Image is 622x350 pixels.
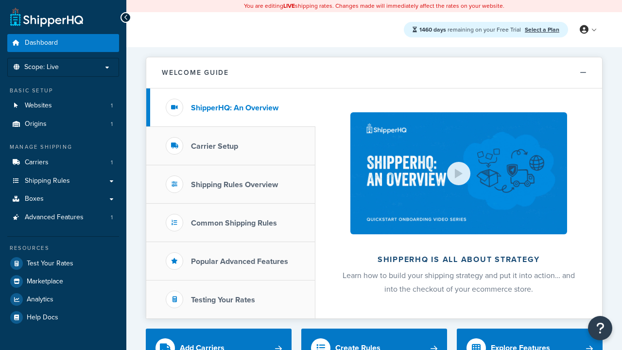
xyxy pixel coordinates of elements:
[341,255,576,264] h2: ShipperHQ is all about strategy
[7,143,119,151] div: Manage Shipping
[111,213,113,222] span: 1
[525,25,559,34] a: Select a Plan
[111,158,113,167] span: 1
[419,25,522,34] span: remaining on your Free Trial
[7,34,119,52] a: Dashboard
[27,260,73,268] span: Test Your Rates
[7,255,119,272] a: Test Your Rates
[7,97,119,115] a: Websites1
[7,115,119,133] a: Origins1
[25,177,70,185] span: Shipping Rules
[588,316,612,340] button: Open Resource Center
[162,69,229,76] h2: Welcome Guide
[111,120,113,128] span: 1
[25,195,44,203] span: Boxes
[191,296,255,304] h3: Testing Your Rates
[419,25,446,34] strong: 1460 days
[25,158,49,167] span: Carriers
[350,112,567,234] img: ShipperHQ is all about strategy
[7,154,119,172] a: Carriers1
[283,1,295,10] b: LIVE
[25,102,52,110] span: Websites
[191,180,278,189] h3: Shipping Rules Overview
[27,278,63,286] span: Marketplace
[27,314,58,322] span: Help Docs
[191,257,288,266] h3: Popular Advanced Features
[111,102,113,110] span: 1
[24,63,59,71] span: Scope: Live
[7,172,119,190] a: Shipping Rules
[7,273,119,290] a: Marketplace
[343,270,575,295] span: Learn how to build your shipping strategy and put it into action… and into the checkout of your e...
[25,39,58,47] span: Dashboard
[7,190,119,208] a: Boxes
[191,219,277,227] h3: Common Shipping Rules
[27,296,53,304] span: Analytics
[7,154,119,172] li: Carriers
[7,244,119,252] div: Resources
[7,291,119,308] a: Analytics
[7,209,119,227] a: Advanced Features1
[7,115,119,133] li: Origins
[7,209,119,227] li: Advanced Features
[7,309,119,326] a: Help Docs
[25,213,84,222] span: Advanced Features
[191,142,238,151] h3: Carrier Setup
[25,120,47,128] span: Origins
[191,104,278,112] h3: ShipperHQ: An Overview
[7,87,119,95] div: Basic Setup
[7,97,119,115] li: Websites
[146,57,602,88] button: Welcome Guide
